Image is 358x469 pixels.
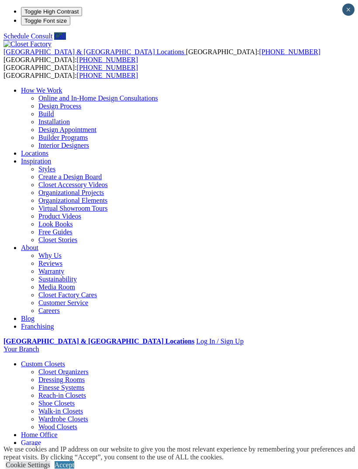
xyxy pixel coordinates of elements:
a: Inspiration [21,157,51,165]
a: Warranty [38,268,64,275]
a: Customer Service [38,299,88,306]
a: Schedule Consult [3,32,52,40]
a: Locations [21,149,48,157]
a: Cookie Settings [6,461,50,469]
a: Accept [55,461,74,469]
a: Closet Accessory Videos [38,181,108,188]
a: How We Work [21,87,62,94]
a: Design Process [38,102,81,110]
a: About [21,244,38,251]
a: Free Guides [38,228,72,236]
a: Closet Stories [38,236,77,243]
a: Custom Closets [21,360,65,368]
a: Product Videos [38,212,81,220]
a: Sustainability [38,275,77,283]
a: Walk-in Closets [38,407,83,415]
span: Toggle High Contrast [24,8,79,15]
a: Careers [38,307,60,314]
a: Builder Programs [38,134,88,141]
a: Wood Closets [38,423,77,431]
a: Your Branch [3,345,39,353]
button: Toggle Font size [21,16,70,25]
a: Franchising [21,323,54,330]
a: [GEOGRAPHIC_DATA] & [GEOGRAPHIC_DATA] Locations [3,337,194,345]
span: [GEOGRAPHIC_DATA] & [GEOGRAPHIC_DATA] Locations [3,48,184,56]
button: Close [342,3,355,16]
a: Why Us [38,252,62,259]
a: Call [54,32,66,40]
a: Media Room [38,283,75,291]
span: [GEOGRAPHIC_DATA]: [GEOGRAPHIC_DATA]: [3,48,320,63]
div: We use cookies and IP address on our website to give you the most relevant experience by remember... [3,445,358,461]
a: Organizational Elements [38,197,107,204]
a: Blog [21,315,34,322]
span: Toggle Font size [24,17,67,24]
a: Wardrobe Closets [38,415,88,423]
a: Closet Organizers [38,368,89,375]
a: [PHONE_NUMBER] [77,64,138,71]
a: Finesse Systems [38,384,84,391]
a: Interior Designers [38,142,89,149]
a: Dressing Rooms [38,376,85,383]
a: Home Office [21,431,58,438]
a: [PHONE_NUMBER] [259,48,320,56]
a: Installation [38,118,70,125]
span: [GEOGRAPHIC_DATA]: [GEOGRAPHIC_DATA]: [3,64,138,79]
button: Toggle High Contrast [21,7,82,16]
a: Look Books [38,220,73,228]
a: [PHONE_NUMBER] [77,56,138,63]
a: Organizational Projects [38,189,104,196]
a: Virtual Showroom Tours [38,205,108,212]
a: [GEOGRAPHIC_DATA] & [GEOGRAPHIC_DATA] Locations [3,48,186,56]
a: Reviews [38,260,62,267]
a: Log In / Sign Up [196,337,243,345]
a: Garage [21,439,41,446]
a: Design Appointment [38,126,96,133]
a: Create a Design Board [38,173,102,181]
a: Closet Factory Cares [38,291,97,299]
a: Online and In-Home Design Consultations [38,94,158,102]
img: Closet Factory [3,40,52,48]
a: [PHONE_NUMBER] [77,72,138,79]
a: Styles [38,165,55,173]
a: Reach-in Closets [38,392,86,399]
a: Shoe Closets [38,400,75,407]
a: Build [38,110,54,118]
